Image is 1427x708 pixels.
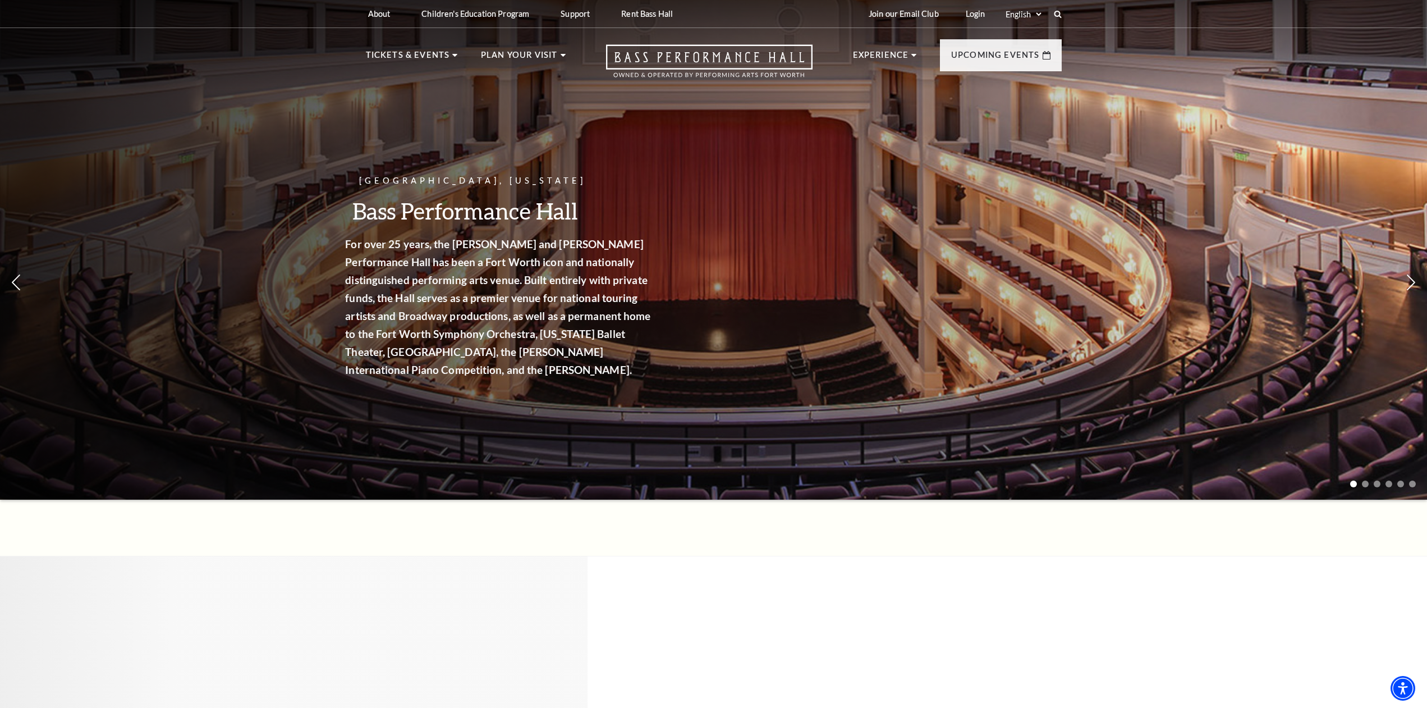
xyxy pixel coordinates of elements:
[421,9,529,19] p: Children's Education Program
[361,174,670,188] p: [GEOGRAPHIC_DATA], [US_STATE]
[368,9,391,19] p: About
[1003,9,1043,20] select: Select:
[366,48,450,68] p: Tickets & Events
[481,48,558,68] p: Plan Your Visit
[621,9,673,19] p: Rent Bass Hall
[853,48,909,68] p: Experience
[361,237,667,376] strong: For over 25 years, the [PERSON_NAME] and [PERSON_NAME] Performance Hall has been a Fort Worth ico...
[361,197,670,225] h3: Bass Performance Hall
[951,48,1040,68] p: Upcoming Events
[561,9,590,19] p: Support
[1391,676,1415,701] div: Accessibility Menu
